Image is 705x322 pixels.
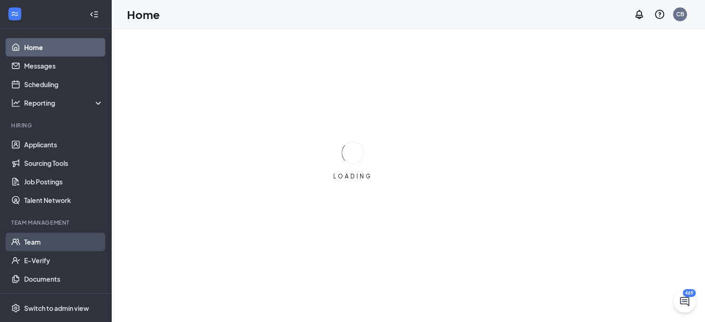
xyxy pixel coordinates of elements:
[654,9,665,20] svg: QuestionInfo
[127,6,160,22] h1: Home
[683,289,696,297] div: 469
[24,154,103,172] a: Sourcing Tools
[24,251,103,270] a: E-Verify
[676,10,684,18] div: CB
[673,290,696,313] button: ChatActive
[24,288,103,307] a: Surveys
[24,303,89,313] div: Switch to admin view
[11,219,102,227] div: Team Management
[24,57,103,75] a: Messages
[11,121,102,129] div: Hiring
[330,172,376,180] div: LOADING
[24,75,103,94] a: Scheduling
[634,9,645,20] svg: Notifications
[679,296,690,307] svg: ChatActive
[11,303,20,313] svg: Settings
[24,191,103,209] a: Talent Network
[89,10,99,19] svg: Collapse
[24,98,104,107] div: Reporting
[11,98,20,107] svg: Analysis
[24,233,103,251] a: Team
[24,135,103,154] a: Applicants
[24,270,103,288] a: Documents
[10,9,19,19] svg: WorkstreamLogo
[24,172,103,191] a: Job Postings
[24,38,103,57] a: Home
